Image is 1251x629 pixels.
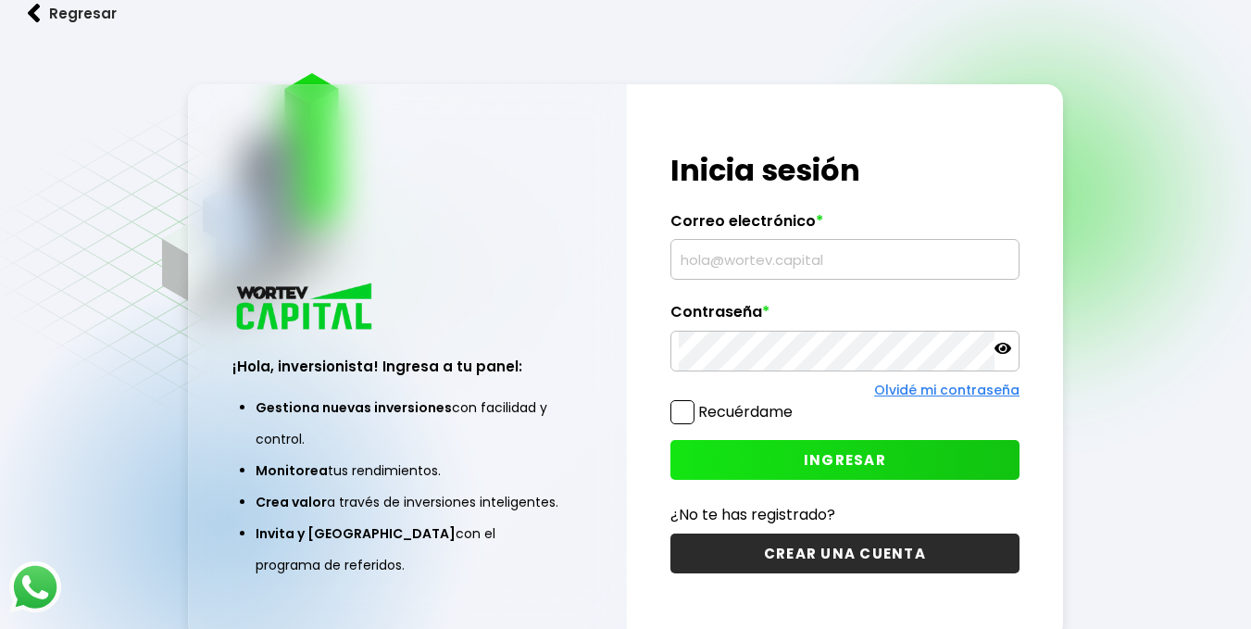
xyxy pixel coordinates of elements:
[670,212,1020,240] label: Correo electrónico
[670,303,1020,331] label: Contraseña
[256,461,328,480] span: Monitorea
[256,493,327,511] span: Crea valor
[670,503,1020,573] a: ¿No te has registrado?CREAR UNA CUENTA
[232,281,379,335] img: logo_wortev_capital
[670,148,1020,193] h1: Inicia sesión
[670,503,1020,526] p: ¿No te has registrado?
[679,240,1011,279] input: hola@wortev.capital
[670,440,1020,480] button: INGRESAR
[28,4,41,23] img: flecha izquierda
[670,534,1020,573] button: CREAR UNA CUENTA
[256,518,559,581] li: con el programa de referidos.
[256,392,559,455] li: con facilidad y control.
[698,401,793,422] label: Recuérdame
[256,398,452,417] span: Gestiona nuevas inversiones
[804,450,886,470] span: INGRESAR
[874,381,1020,399] a: Olvidé mi contraseña
[256,524,456,543] span: Invita y [GEOGRAPHIC_DATA]
[232,356,582,377] h3: ¡Hola, inversionista! Ingresa a tu panel:
[256,455,559,486] li: tus rendimientos.
[9,561,61,613] img: logos_whatsapp-icon.242b2217.svg
[256,486,559,518] li: a través de inversiones inteligentes.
